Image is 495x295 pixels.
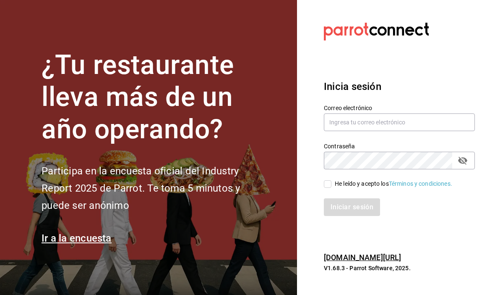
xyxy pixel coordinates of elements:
[42,163,268,214] h2: Participa en la encuesta oficial del Industry Report 2025 de Parrot. Te toma 5 minutos y puede se...
[324,253,401,262] a: [DOMAIN_NAME][URL]
[42,232,112,244] a: Ir a la encuesta
[324,264,475,272] p: V1.68.3 - Parrot Software, 2025.
[324,79,475,94] h3: Inicia sesión
[324,105,475,111] label: Correo electrónico
[324,143,475,149] label: Contraseña
[42,49,268,146] h1: ¿Tu restaurante lleva más de un año operando?
[324,113,475,131] input: Ingresa tu correo electrónico
[456,153,470,168] button: passwordField
[335,179,452,188] div: He leído y acepto los
[389,180,452,187] a: Términos y condiciones.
